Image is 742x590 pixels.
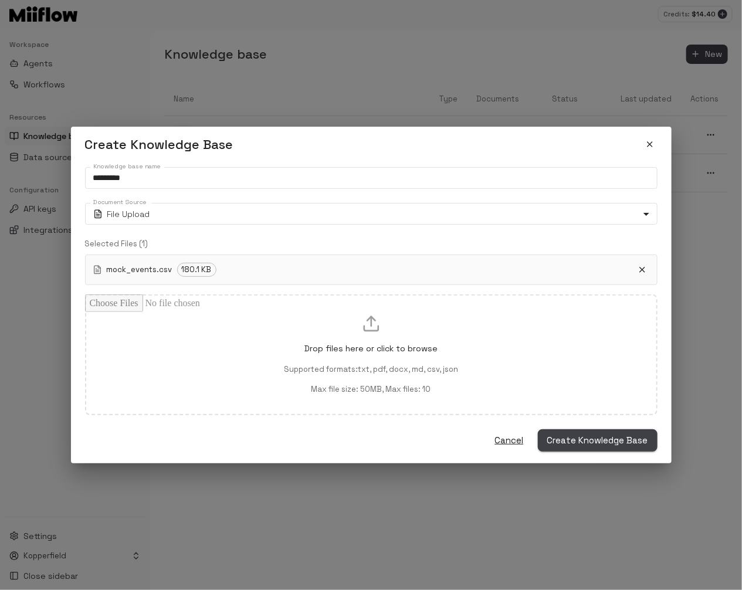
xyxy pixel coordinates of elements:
span: File Upload [107,208,150,220]
button: close [642,137,658,152]
label: Document Source [93,198,147,206]
button: Cancel [490,429,528,452]
h5: Create Knowledge Base [85,136,233,153]
p: Drop files here or click to browse [304,343,438,355]
p: Selected Files ( 1 ) [85,239,658,250]
button: Create Knowledge Base [538,429,658,452]
label: Knowledge base name [93,162,161,171]
p: mock_events.csv [107,265,172,276]
span: 180.1 KB [178,264,216,276]
p: Supported formats: txt, pdf, docx, md, csv, json [284,364,458,375]
label: Drop files here or click to browseSupported formats:txt, pdf, docx, md, csv, jsonMax file size: 5... [85,294,658,415]
p: Max file size: 50MB, Max files: 10 [311,384,431,395]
